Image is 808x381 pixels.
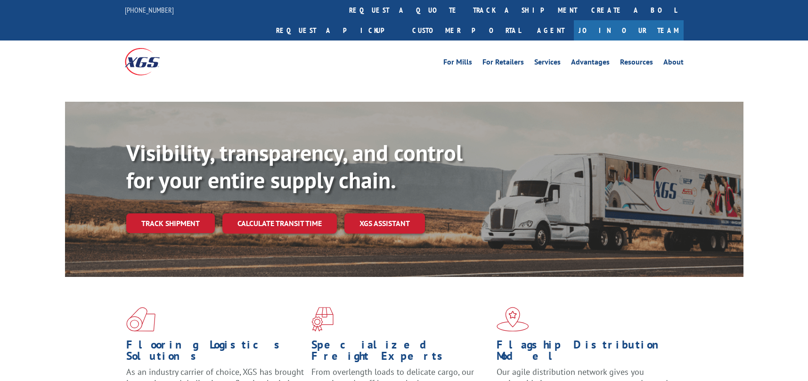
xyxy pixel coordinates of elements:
img: xgs-icon-focused-on-flooring-red [311,307,334,332]
a: XGS ASSISTANT [344,213,425,234]
a: Calculate transit time [222,213,337,234]
h1: Specialized Freight Experts [311,339,490,366]
a: For Mills [443,58,472,69]
a: Agent [528,20,574,41]
a: For Retailers [482,58,524,69]
a: Resources [620,58,653,69]
img: xgs-icon-total-supply-chain-intelligence-red [126,307,155,332]
h1: Flooring Logistics Solutions [126,339,304,366]
b: Visibility, transparency, and control for your entire supply chain. [126,138,463,195]
h1: Flagship Distribution Model [497,339,675,366]
a: Services [534,58,561,69]
a: Join Our Team [574,20,684,41]
a: Customer Portal [405,20,528,41]
a: Track shipment [126,213,215,233]
a: About [663,58,684,69]
a: [PHONE_NUMBER] [125,5,174,15]
a: Advantages [571,58,610,69]
a: Request a pickup [269,20,405,41]
img: xgs-icon-flagship-distribution-model-red [497,307,529,332]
